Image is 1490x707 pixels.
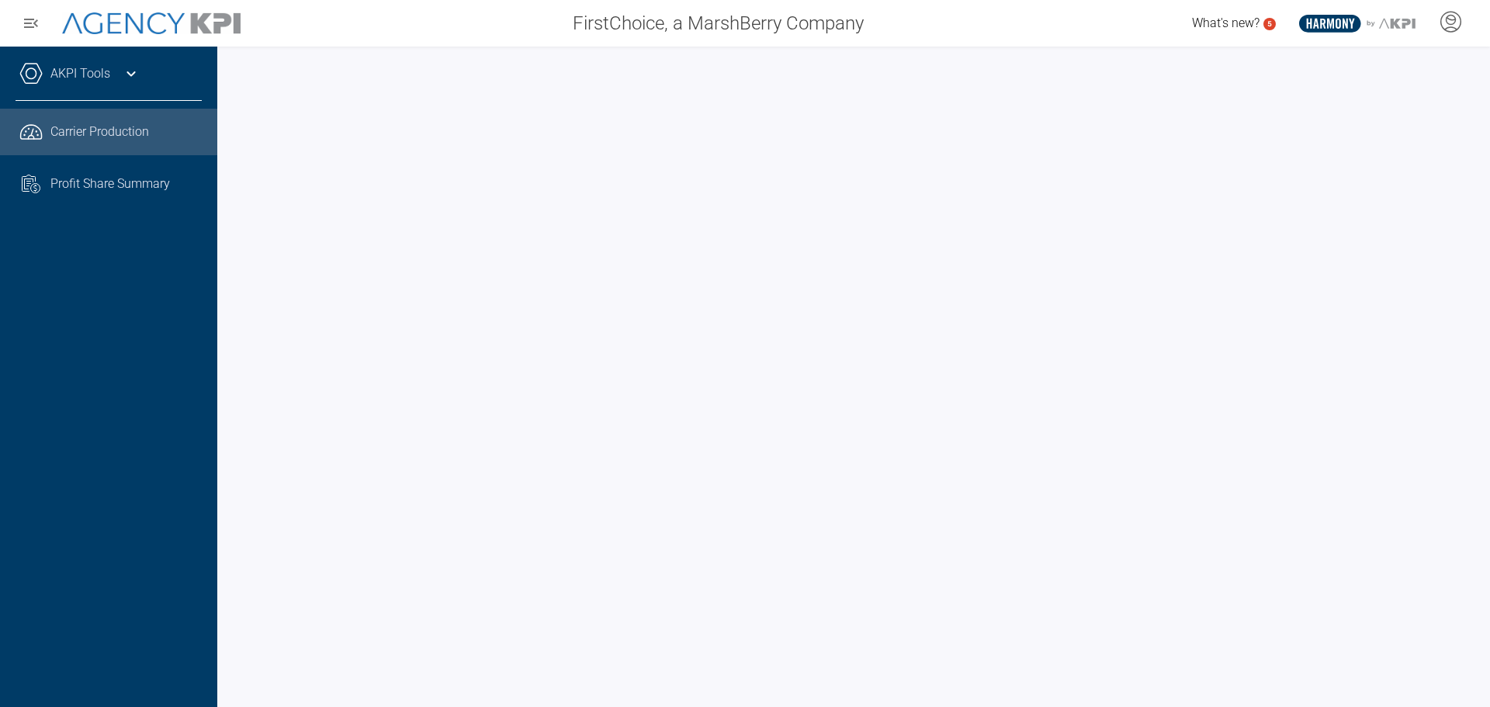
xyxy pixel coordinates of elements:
img: AgencyKPI [62,12,241,35]
span: Profit Share Summary [50,175,170,193]
span: What's new? [1192,16,1260,30]
a: AKPI Tools [50,64,110,83]
span: Carrier Production [50,123,149,141]
text: 5 [1267,19,1272,28]
span: FirstChoice, a MarshBerry Company [573,9,864,37]
a: 5 [1263,18,1276,30]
